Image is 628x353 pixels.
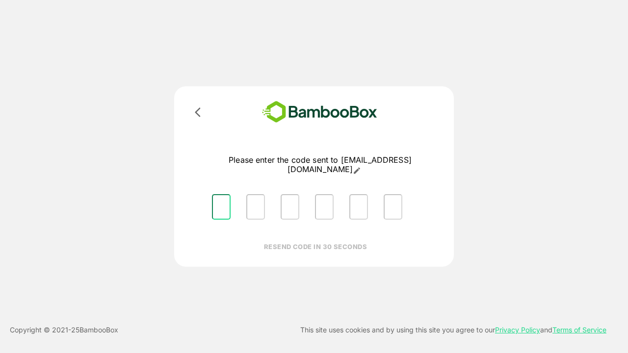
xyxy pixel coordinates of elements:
p: This site uses cookies and by using this site you agree to our and [300,324,606,336]
p: Copyright © 2021- 25 BambooBox [10,324,118,336]
input: Please enter OTP character 4 [315,194,334,220]
input: Please enter OTP character 2 [246,194,265,220]
a: Terms of Service [552,326,606,334]
input: Please enter OTP character 6 [384,194,402,220]
a: Privacy Policy [495,326,540,334]
input: Please enter OTP character 3 [281,194,299,220]
input: Please enter OTP character 5 [349,194,368,220]
img: bamboobox [248,98,392,126]
input: Please enter OTP character 1 [212,194,231,220]
p: Please enter the code sent to [EMAIL_ADDRESS][DOMAIN_NAME] [204,155,436,175]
